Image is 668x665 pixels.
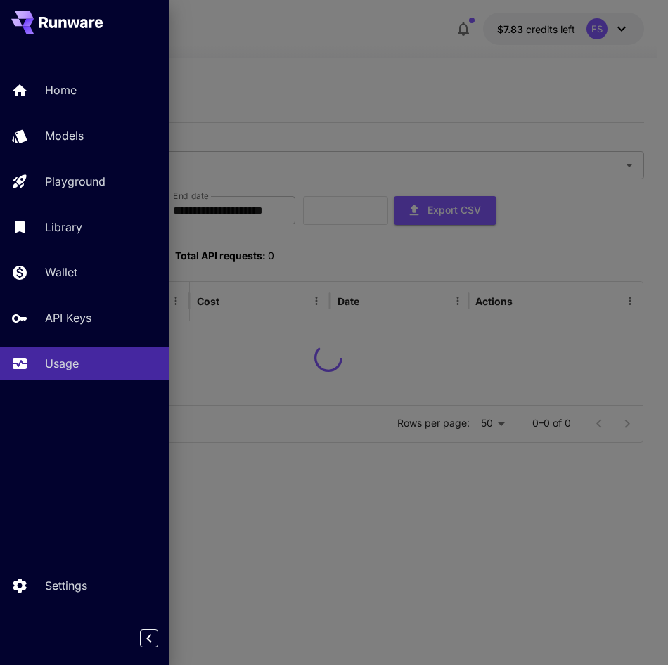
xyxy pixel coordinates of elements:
[45,577,87,594] p: Settings
[45,127,84,144] p: Models
[45,219,82,235] p: Library
[45,309,91,326] p: API Keys
[150,626,169,651] div: Collapse sidebar
[45,82,77,98] p: Home
[45,173,105,190] p: Playground
[140,629,158,647] button: Collapse sidebar
[45,355,79,372] p: Usage
[45,264,77,280] p: Wallet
